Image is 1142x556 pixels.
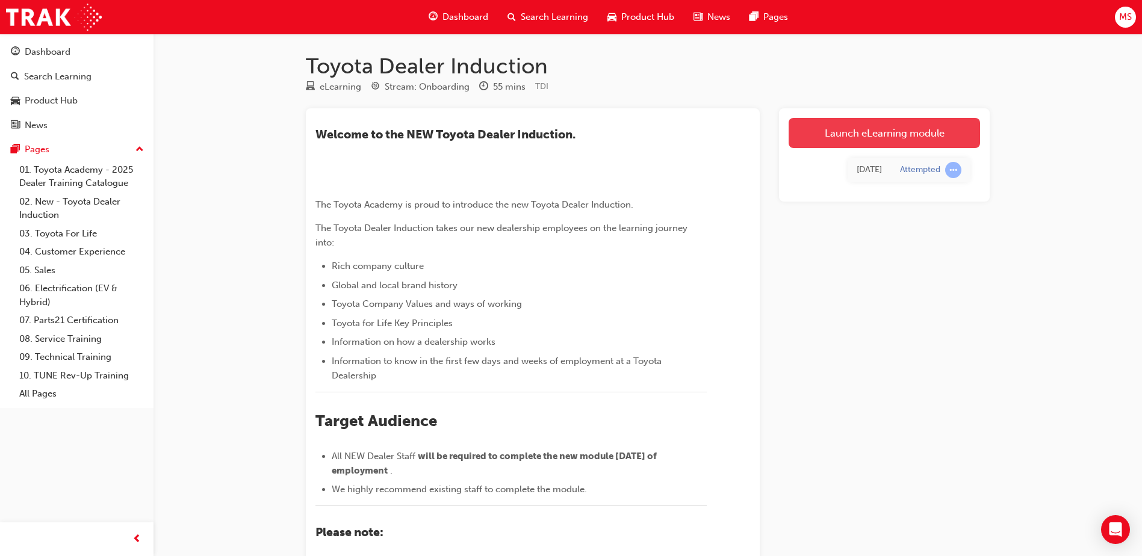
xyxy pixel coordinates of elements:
span: car-icon [11,96,20,107]
span: up-icon [135,142,144,158]
a: Dashboard [5,41,149,63]
span: The Toyota Dealer Induction takes our new dealership employees on the learning journey into: [315,223,690,248]
a: Launch eLearning module [789,118,980,148]
span: Toyota for Life Key Principles [332,318,453,329]
button: Pages [5,138,149,161]
a: 07. Parts21 Certification [14,311,149,330]
div: 55 mins [493,80,526,94]
span: MS [1119,10,1132,24]
div: Stream: Onboarding [385,80,470,94]
div: Attempted [900,164,940,176]
a: car-iconProduct Hub [598,5,684,29]
h1: Toyota Dealer Induction [306,53,990,79]
span: clock-icon [479,82,488,93]
span: . [390,465,393,476]
div: Fri Aug 22 2025 15:23:52 GMT+1000 (Australian Eastern Standard Time) [857,163,882,177]
span: Information to know in the first few days and weeks of employment at a Toyota Dealership [332,356,664,381]
span: will be required to complete the new module [DATE] of employment [332,451,659,476]
span: learningRecordVerb_ATTEMPT-icon [945,162,961,178]
span: Information on how a dealership works [332,336,495,347]
button: DashboardSearch LearningProduct HubNews [5,39,149,138]
div: News [25,119,48,132]
span: Toyota Company Values and ways of working [332,298,522,309]
a: All Pages [14,385,149,403]
a: 04. Customer Experience [14,242,149,261]
a: Search Learning [5,66,149,88]
span: ​Welcome to the NEW Toyota Dealer Induction. [315,128,576,141]
span: Global and local brand history [332,280,458,291]
span: car-icon [607,10,616,25]
button: MS [1115,7,1136,28]
a: Product Hub [5,90,149,112]
a: 10. TUNE Rev-Up Training [14,366,149,385]
span: Rich company culture [332,261,424,271]
span: guage-icon [11,47,20,58]
div: Type [306,79,361,94]
div: Stream [371,79,470,94]
a: News [5,114,149,137]
span: guage-icon [429,10,438,25]
div: Duration [479,79,526,94]
span: news-icon [11,120,20,131]
span: search-icon [11,72,19,82]
a: 01. Toyota Academy - 2025 Dealer Training Catalogue [14,161,149,193]
span: Please note: [315,525,383,539]
a: guage-iconDashboard [419,5,498,29]
span: News [707,10,730,24]
div: Dashboard [25,45,70,59]
span: Target Audience [315,412,437,430]
img: Trak [6,4,102,31]
a: 06. Electrification (EV & Hybrid) [14,279,149,311]
span: pages-icon [749,10,759,25]
div: eLearning [320,80,361,94]
a: 03. Toyota For Life [14,224,149,243]
div: Product Hub [25,94,78,108]
a: 05. Sales [14,261,149,280]
span: Search Learning [521,10,588,24]
span: Dashboard [442,10,488,24]
a: pages-iconPages [740,5,798,29]
a: news-iconNews [684,5,740,29]
span: All NEW Dealer Staff [332,451,415,462]
span: news-icon [694,10,703,25]
span: search-icon [507,10,516,25]
div: Pages [25,143,49,156]
span: Product Hub [621,10,674,24]
a: search-iconSearch Learning [498,5,598,29]
div: Open Intercom Messenger [1101,515,1130,544]
span: Pages [763,10,788,24]
a: 02. New - Toyota Dealer Induction [14,193,149,224]
a: 09. Technical Training [14,348,149,366]
span: The Toyota Academy is proud to introduce the new Toyota Dealer Induction. [315,199,633,210]
span: We highly recommend existing staff to complete the module. [332,484,587,495]
span: target-icon [371,82,380,93]
span: prev-icon [132,532,141,547]
a: 08. Service Training [14,330,149,348]
span: Learning resource code [535,81,548,91]
div: Search Learning [24,70,92,84]
span: learningResourceType_ELEARNING-icon [306,82,315,93]
span: pages-icon [11,144,20,155]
